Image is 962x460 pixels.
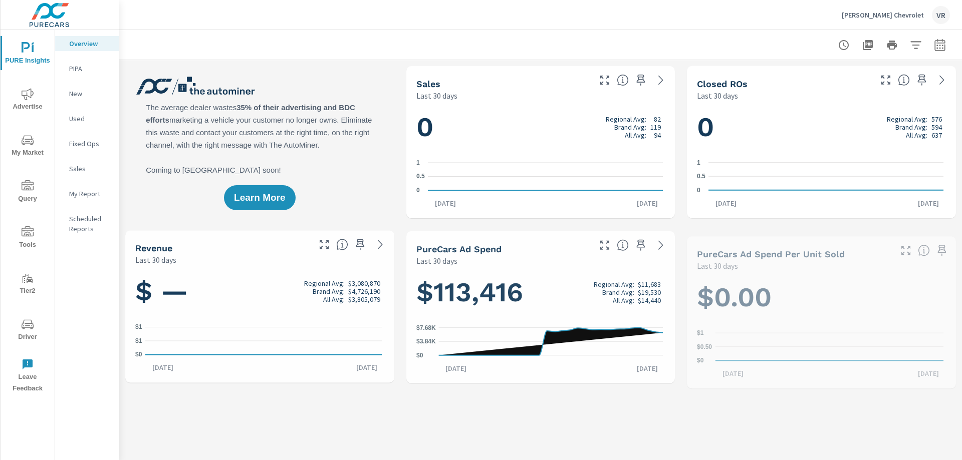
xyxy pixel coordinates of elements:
h5: Revenue [135,243,172,253]
button: Learn More [224,185,295,210]
span: Total sales revenue over the selected date range. [Source: This data is sourced from the dealer’s... [336,238,348,250]
a: See more details in report [653,72,669,88]
p: [DATE] [349,363,384,373]
div: PIPA [55,61,119,76]
text: $0 [697,357,704,364]
span: Query [4,180,52,205]
span: Advertise [4,88,52,113]
a: See more details in report [934,72,950,88]
p: [DATE] [630,198,665,208]
p: $4,726,190 [348,287,380,295]
span: Leave Feedback [4,358,52,394]
span: Save this to your personalized report [914,72,930,88]
span: Save this to your personalized report [934,242,950,258]
p: 576 [931,115,942,123]
p: $19,530 [638,288,661,296]
p: Last 30 days [416,90,457,102]
p: Brand Avg: [602,288,634,296]
p: $14,440 [638,296,661,304]
p: 94 [654,131,661,139]
p: Scheduled Reports [69,214,111,234]
p: All Avg: [323,295,345,303]
p: [PERSON_NAME] Chevrolet [842,11,924,20]
span: Learn More [234,193,285,202]
span: Save this to your personalized report [352,236,368,252]
button: "Export Report to PDF" [858,35,878,55]
text: $7.68K [416,324,436,331]
h5: Sales [416,79,440,89]
h1: $113,416 [416,275,665,309]
text: $0 [135,351,142,358]
p: All Avg: [613,296,634,304]
p: Last 30 days [135,254,176,266]
span: Tools [4,226,52,251]
h5: Closed ROs [697,79,748,89]
h1: $0.00 [697,280,946,314]
p: New [69,89,111,99]
p: Last 30 days [416,255,457,267]
p: Last 30 days [697,90,738,102]
p: Overview [69,39,111,49]
p: All Avg: [625,131,646,139]
p: [DATE] [438,363,473,373]
p: Last 30 days [697,260,738,272]
span: Driver [4,318,52,343]
p: Regional Avg: [887,115,927,123]
p: $3,805,079 [348,295,380,303]
p: [DATE] [911,198,946,208]
p: Regional Avg: [606,115,646,123]
p: Fixed Ops [69,139,111,149]
button: Make Fullscreen [898,242,914,258]
text: 0 [416,187,420,194]
text: 1 [697,159,700,166]
span: Average cost of advertising per each vehicle sold at the dealer over the selected date range. The... [918,244,930,256]
p: [DATE] [708,198,744,208]
button: Select Date Range [930,35,950,55]
button: Make Fullscreen [597,237,613,253]
span: Save this to your personalized report [633,237,649,253]
text: 0.5 [697,173,705,180]
button: Apply Filters [906,35,926,55]
p: [DATE] [428,198,463,208]
p: Regional Avg: [594,280,634,288]
div: Scheduled Reports [55,211,119,236]
div: Overview [55,36,119,51]
p: [DATE] [715,368,751,378]
text: 0.5 [416,173,425,180]
p: All Avg: [906,131,927,139]
p: 594 [931,123,942,131]
a: See more details in report [372,236,388,252]
text: 1 [416,159,420,166]
span: PURE Insights [4,42,52,67]
h1: 0 [697,110,946,144]
div: New [55,86,119,101]
span: Number of Repair Orders Closed by the selected dealership group over the selected time range. [So... [898,74,910,86]
text: $1 [135,323,142,330]
button: Print Report [882,35,902,55]
p: Brand Avg: [895,123,927,131]
p: 82 [654,115,661,123]
p: [DATE] [911,368,946,378]
button: Make Fullscreen [597,72,613,88]
p: PIPA [69,64,111,74]
button: Make Fullscreen [878,72,894,88]
div: My Report [55,186,119,201]
button: Make Fullscreen [316,236,332,252]
div: Sales [55,161,119,176]
text: $1 [135,337,142,344]
p: My Report [69,189,111,199]
text: 0 [697,187,700,194]
p: [DATE] [630,363,665,373]
p: Brand Avg: [313,287,345,295]
div: Used [55,111,119,126]
div: VR [932,6,950,24]
p: $3,080,870 [348,279,380,287]
div: Fixed Ops [55,136,119,151]
p: 637 [931,131,942,139]
p: Used [69,114,111,124]
span: Total cost of media for all PureCars channels for the selected dealership group over the selected... [617,239,629,251]
a: See more details in report [653,237,669,253]
h1: $ — [135,274,384,308]
p: [DATE] [145,363,180,373]
h5: PureCars Ad Spend [416,244,502,254]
